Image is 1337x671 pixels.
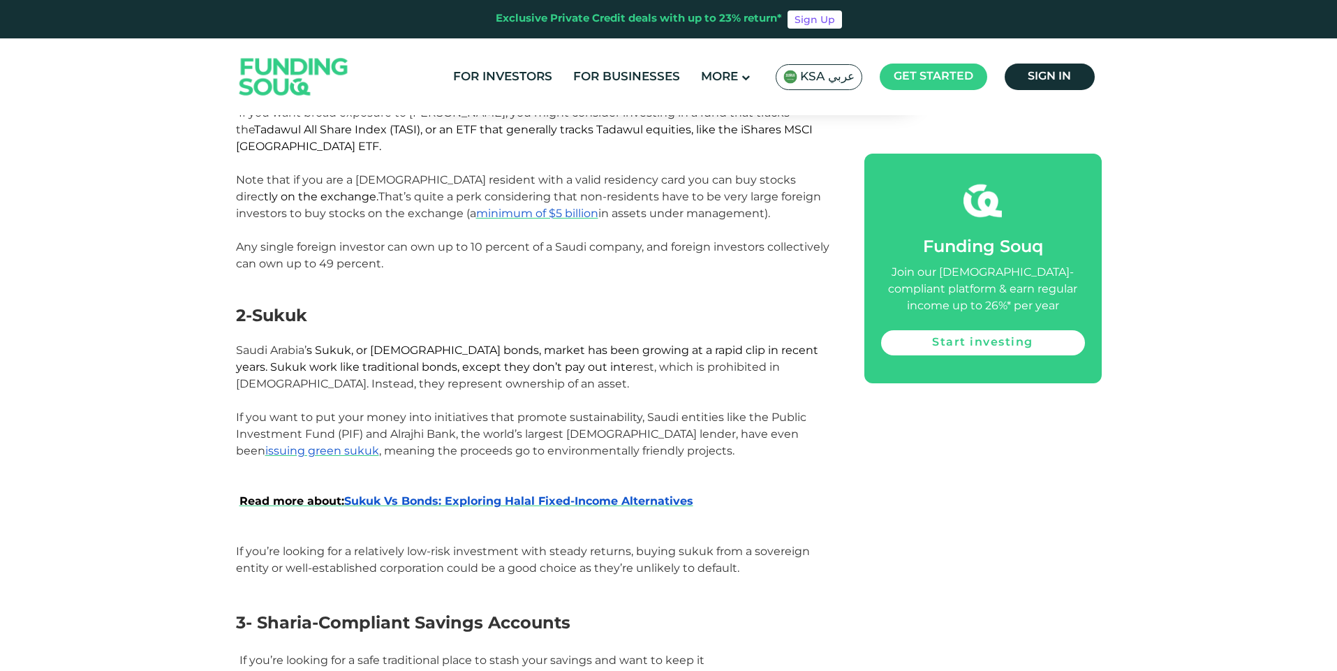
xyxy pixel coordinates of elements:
span: KSA عربي [800,69,855,85]
a: Read more about:Sukuk Vs Bonds: Exploring Halal Fixed-Income Alternatives [239,494,693,508]
img: SA Flag [783,70,797,84]
div: Join our [DEMOGRAPHIC_DATA]-compliant platform & earn regular income up to 26%* per year [881,265,1085,315]
span: If you want broad exposure to [PERSON_NAME], you might consider investing in a fund that tracks the [236,106,813,153]
span: Get started [894,71,973,82]
span: Tadawul All Share Index (TASI), or an ETF that generally tracks Tadawul equities, like the iShare... [236,123,813,153]
span: 2-Sukuk [236,305,307,325]
span: 3- Sharia-Compliant Savings Accounts [236,612,570,633]
a: For Investors [450,66,556,89]
span: Read more about: [239,494,344,508]
span: Saudi Arabia’ rest, which is prohibited in [DEMOGRAPHIC_DATA]. Instead, they represent ownership ... [236,344,818,390]
span: More [701,71,738,83]
span: If you’re looking for a relatively low-risk investment with steady returns, buying sukuk from a s... [236,545,810,575]
span: Sign in [1028,71,1071,82]
img: Logo [226,42,362,112]
a: Sign in [1005,64,1095,90]
span: If you want to put your money into initiatives that promote sustainability, Saudi entities like t... [236,411,806,457]
a: For Businesses [570,66,684,89]
a: Start investing [881,330,1085,355]
span: tly on the exchange. [264,190,378,203]
span: s Sukuk, or [DEMOGRAPHIC_DATA] bonds, market has been growing at a rapid clip in recent years. Su... [236,344,818,374]
span: Note that if you are a [DEMOGRAPHIC_DATA] resident with a valid residency card you can buy stocks... [236,173,821,220]
a: minimum of $5 billion [476,207,598,220]
span: Sukuk Vs Bonds: Exploring Halal Fixed-Income Alternatives [239,494,693,508]
div: Exclusive Private Credit deals with up to 23% return* [496,11,782,27]
span: Funding Souq [923,239,1043,256]
a: issuing green sukuk [265,444,379,457]
span: Any single foreign investor can own up to 10 percent of a Saudi company, and foreign investors co... [236,240,829,270]
a: Sign Up [788,10,842,29]
img: fsicon [963,182,1002,220]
